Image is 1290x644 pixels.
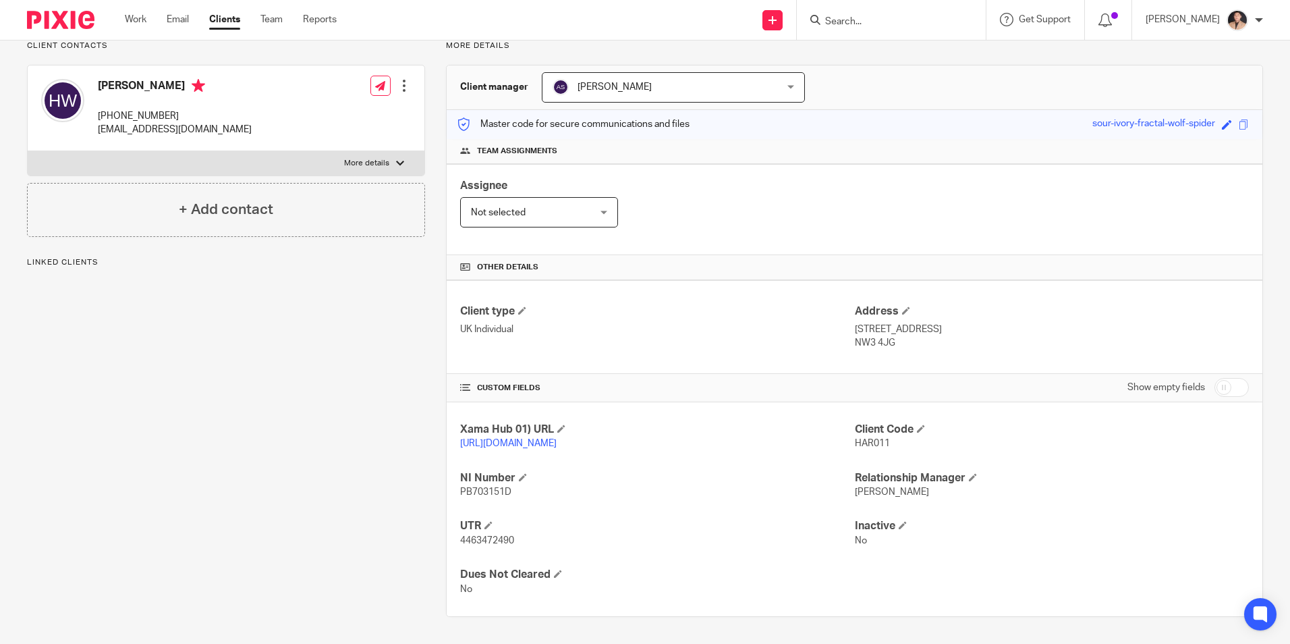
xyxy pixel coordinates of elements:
img: Nikhil%20(2).jpg [1227,9,1248,31]
h4: Client type [460,304,854,319]
p: More details [344,158,389,169]
p: [EMAIL_ADDRESS][DOMAIN_NAME] [98,123,252,136]
p: More details [446,41,1263,51]
p: Master code for secure communications and files [457,117,690,131]
h4: Xama Hub 01) URL [460,423,854,437]
img: Pixie [27,11,94,29]
a: Work [125,13,146,26]
span: Not selected [471,208,526,217]
span: No [460,585,472,594]
h4: [PERSON_NAME] [98,79,252,96]
a: Clients [209,13,240,26]
p: [PERSON_NAME] [1146,13,1220,26]
span: Assignee [460,180,507,191]
h4: Dues Not Cleared [460,568,854,582]
p: NW3 4JG [855,336,1249,350]
h4: Address [855,304,1249,319]
span: HAR011 [855,439,890,448]
h4: NI Number [460,471,854,485]
a: [URL][DOMAIN_NAME] [460,439,557,448]
a: Email [167,13,189,26]
p: Linked clients [27,257,425,268]
span: Team assignments [477,146,557,157]
h3: Client manager [460,80,528,94]
a: Reports [303,13,337,26]
span: Other details [477,262,538,273]
div: sour-ivory-fractal-wolf-spider [1092,117,1215,132]
h4: + Add contact [179,199,273,220]
h4: UTR [460,519,854,533]
span: PB703151D [460,487,511,497]
span: [PERSON_NAME] [578,82,652,92]
i: Primary [192,79,205,92]
span: [PERSON_NAME] [855,487,929,497]
p: Client contacts [27,41,425,51]
img: svg%3E [553,79,569,95]
p: [STREET_ADDRESS] [855,323,1249,336]
h4: Inactive [855,519,1249,533]
span: No [855,536,867,545]
h4: Client Code [855,423,1249,437]
input: Search [824,16,945,28]
p: [PHONE_NUMBER] [98,109,252,123]
span: 4463472490 [460,536,514,545]
a: Team [260,13,283,26]
h4: CUSTOM FIELDS [460,383,854,394]
h4: Relationship Manager [855,471,1249,485]
span: Get Support [1019,15,1071,24]
img: svg%3E [41,79,84,122]
p: UK Individual [460,323,854,336]
label: Show empty fields [1127,381,1205,394]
